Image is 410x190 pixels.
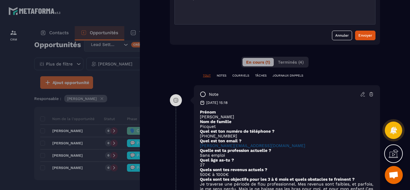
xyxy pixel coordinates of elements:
p: [DATE] 15:18 [206,100,228,105]
strong: Quel est ton email ? [200,138,242,143]
p: Picquet [200,124,374,129]
button: Envoyer [355,31,375,40]
p: [PERSON_NAME] [200,114,374,119]
a: [PERSON_NAME][EMAIL_ADDRESS][DOMAIN_NAME] [200,143,305,148]
p: COURRIELS [232,74,249,78]
p: TOUT [203,74,211,78]
span: Terminés (4) [278,60,304,65]
strong: Prénom [200,110,216,114]
strong: Quel âge as-tu ? [200,158,234,162]
strong: Quels sont tes objectifs pour les 3 à 6 mois et quels obstacles te freinent ? [200,177,355,182]
strong: Quel est ton numéro de téléphone ? [200,129,275,134]
button: En cours (1) [243,58,274,66]
strong: Nom de famille [200,119,231,124]
p: note [209,92,219,97]
p: Sans emploi [200,153,374,158]
div: Ouvrir le chat [385,166,403,184]
strong: Quels sont tes revenus actuels ? [200,167,267,172]
p: JOURNAUX D'APPELS [273,74,303,78]
button: Terminés (4) [274,58,307,66]
p: 27 [200,162,374,167]
div: Envoyer [358,32,372,38]
p: NOTES [217,74,226,78]
p: TÂCHES [255,74,267,78]
p: [PHONE_NUMBER] [200,134,374,138]
span: En cours (1) [246,60,270,65]
button: Annuler [332,31,352,40]
strong: Quelle est ta profession actuelle ? [200,148,271,153]
p: 500€ à 1000€ [200,172,374,177]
